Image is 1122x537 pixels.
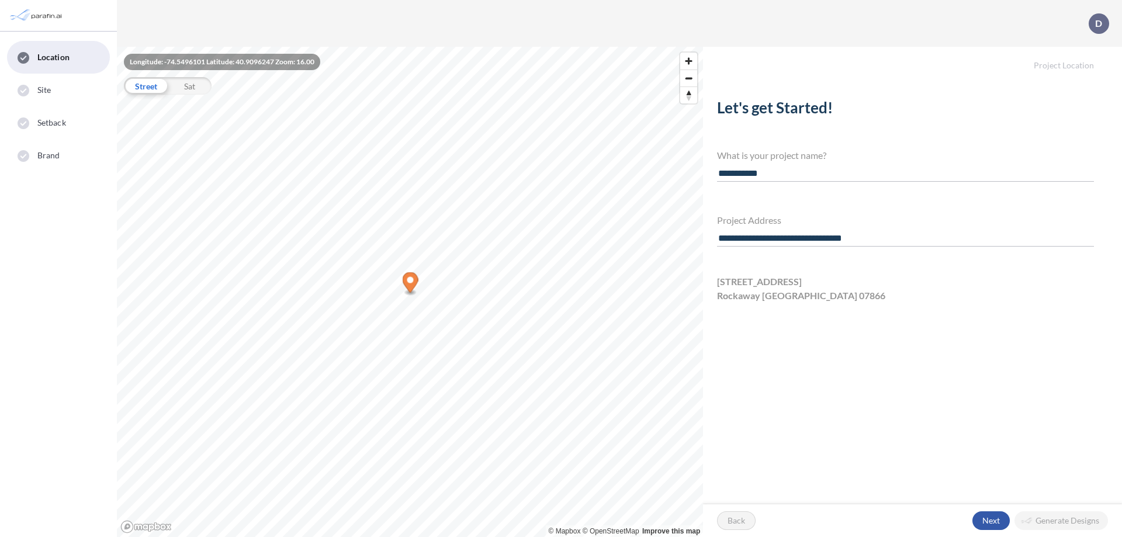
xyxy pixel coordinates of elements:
[549,527,581,535] a: Mapbox
[403,272,418,296] div: Map marker
[680,86,697,103] button: Reset bearing to north
[642,527,700,535] a: Improve this map
[37,150,60,161] span: Brand
[972,511,1010,530] button: Next
[717,214,1094,226] h4: Project Address
[680,70,697,86] button: Zoom out
[124,54,320,70] div: Longitude: -74.5496101 Latitude: 40.9096247 Zoom: 16.00
[37,84,51,96] span: Site
[37,51,70,63] span: Location
[9,5,65,26] img: Parafin
[1095,18,1102,29] p: D
[680,87,697,103] span: Reset bearing to north
[717,150,1094,161] h4: What is your project name?
[124,77,168,95] div: Street
[583,527,639,535] a: OpenStreetMap
[168,77,212,95] div: Sat
[120,520,172,533] a: Mapbox homepage
[703,47,1122,71] h5: Project Location
[117,47,703,537] canvas: Map
[717,99,1094,122] h2: Let's get Started!
[680,53,697,70] button: Zoom in
[717,275,802,289] span: [STREET_ADDRESS]
[717,289,885,303] span: Rockaway [GEOGRAPHIC_DATA] 07866
[37,117,66,129] span: Setback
